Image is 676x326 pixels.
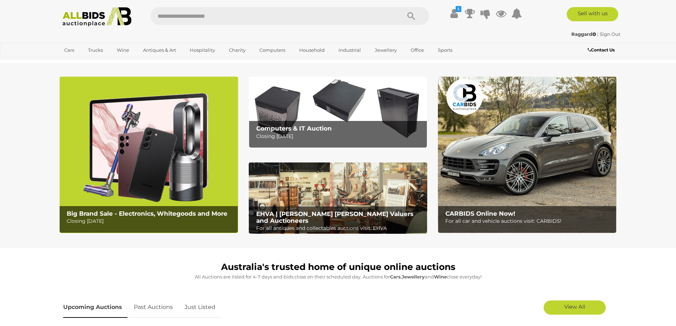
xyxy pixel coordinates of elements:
[60,77,238,233] img: Big Brand Sale - Electronics, Whitegoods and More
[60,56,119,68] a: [GEOGRAPHIC_DATA]
[255,44,290,56] a: Computers
[67,210,227,217] b: Big Brand Sale - Electronics, Whitegoods and More
[138,44,181,56] a: Antiques & Art
[456,6,461,12] i: $
[59,7,136,27] img: Allbids.com.au
[63,273,613,281] p: All Auctions are listed for 4-7 days and bids close on their scheduled day. Auctions for , and cl...
[60,77,238,233] a: Big Brand Sale - Electronics, Whitegoods and More Big Brand Sale - Electronics, Whitegoods and Mo...
[249,77,427,148] a: Computers & IT Auction Computers & IT Auction Closing [DATE]
[588,46,616,54] a: Contact Us
[394,7,429,25] button: Search
[249,162,427,234] a: EHVA | Evans Hastings Valuers and Auctioneers EHVA | [PERSON_NAME] [PERSON_NAME] Valuers and Auct...
[256,125,332,132] b: Computers & IT Auction
[438,77,616,233] img: CARBIDS Online Now!
[571,31,597,37] a: Raggard
[597,31,599,37] span: |
[402,274,425,280] strong: Jewellery
[588,47,615,53] b: Contact Us
[433,44,457,56] a: Sports
[445,210,515,217] b: CARBIDS Online Now!
[249,162,427,234] img: EHVA | Evans Hastings Valuers and Auctioneers
[128,297,178,318] a: Past Auctions
[445,217,612,226] p: For all car and vehicle auctions visit: CARBIDS!
[224,44,250,56] a: Charity
[185,44,220,56] a: Hospitality
[406,44,429,56] a: Office
[179,297,221,318] a: Just Listed
[567,7,618,21] a: Sell with us
[256,132,423,141] p: Closing [DATE]
[571,31,596,37] strong: Raggard
[564,303,585,310] span: View All
[256,210,413,224] b: EHVA | [PERSON_NAME] [PERSON_NAME] Valuers and Auctioneers
[67,217,234,226] p: Closing [DATE]
[334,44,366,56] a: Industrial
[600,31,620,37] a: Sign Out
[256,224,423,233] p: For all antiques and collectables auctions visit: EHVA
[112,44,134,56] a: Wine
[63,262,613,272] h1: Australia's trusted home of unique online auctions
[544,300,606,315] a: View All
[434,274,447,280] strong: Wine
[63,297,127,318] a: Upcoming Auctions
[390,274,401,280] strong: Cars
[438,77,616,233] a: CARBIDS Online Now! CARBIDS Online Now! For all car and vehicle auctions visit: CARBIDS!
[60,44,79,56] a: Cars
[295,44,329,56] a: Household
[449,7,460,20] a: $
[83,44,108,56] a: Trucks
[249,77,427,148] img: Computers & IT Auction
[370,44,401,56] a: Jewellery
